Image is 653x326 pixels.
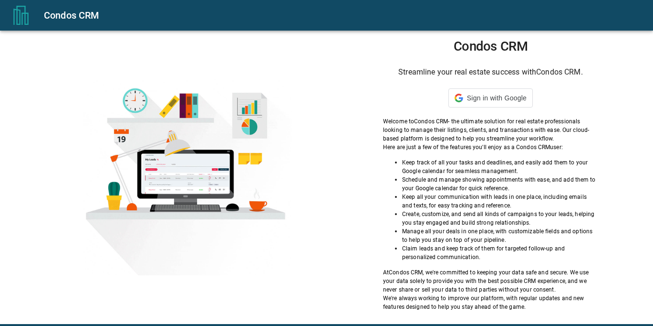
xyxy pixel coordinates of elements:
[402,158,598,175] p: Keep track of all your tasks and deadlines, and easily add them to your Google calendar for seaml...
[402,227,598,244] p: Manage all your deals in one place, with customizable fields and options to help you stay on top ...
[383,39,598,54] h1: Condos CRM
[44,8,642,23] div: Condos CRM
[402,193,598,210] p: Keep all your communication with leads in one place, including emails and texts, for easy trackin...
[402,210,598,227] p: Create, customize, and send all kinds of campaigns to your leads, helping you stay engaged and bu...
[402,175,598,193] p: Schedule and manage showing appointments with ease, and add them to your Google calendar for quic...
[383,294,598,311] p: We're always working to improve our platform, with regular updates and new features designed to h...
[448,88,533,108] div: Sign in with Google
[383,65,598,79] h6: Streamline your real estate success with Condos CRM .
[383,143,598,152] p: Here are just a few of the features you'll enjoy as a Condos CRM user:
[383,268,598,294] p: At Condos CRM , we're committed to keeping your data safe and secure. We use your data solely to ...
[383,117,598,143] p: Welcome to Condos CRM - the ultimate solution for real estate professionals looking to manage the...
[467,94,527,102] span: Sign in with Google
[402,244,598,261] p: Claim leads and keep track of them for targeted follow-up and personalized communication.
